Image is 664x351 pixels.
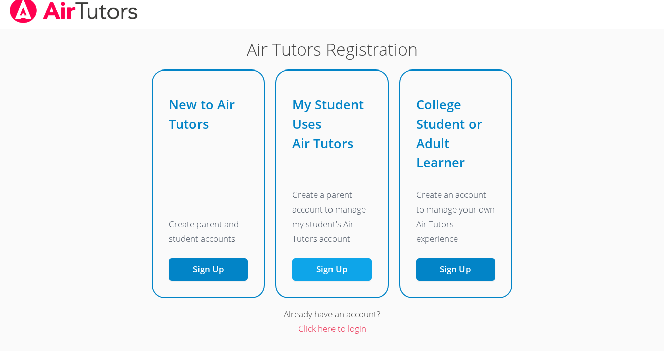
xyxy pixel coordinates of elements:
div: Already have an account? [153,307,511,322]
p: Create parent and student accounts [169,217,248,246]
h2: College Student or Adult Learner [416,95,495,172]
a: Click here to login [298,323,366,334]
p: Create a parent account to manage my student's Air Tutors account [292,188,371,246]
button: Sign Up [169,258,248,281]
span: Air Tutors [292,134,353,152]
p: Create an account to manage your own Air Tutors experience [416,188,495,246]
button: Sign Up [416,258,495,281]
a: Sign Up [292,258,371,281]
h1: Air Tutors Registration [153,37,511,62]
h2: New to Air Tutors [169,95,248,133]
h2: My Student Uses [292,95,371,153]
